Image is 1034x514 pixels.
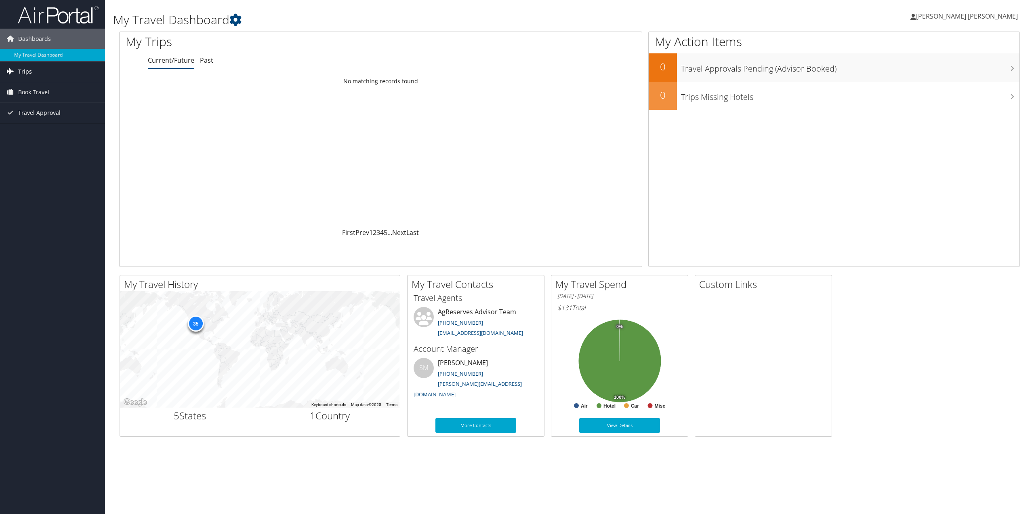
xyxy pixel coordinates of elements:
[681,87,1019,103] h3: Trips Missing Hotels
[174,409,179,422] span: 5
[380,228,384,237] a: 4
[438,370,483,377] a: [PHONE_NUMBER]
[438,319,483,326] a: [PHONE_NUMBER]
[373,228,376,237] a: 2
[655,403,666,409] text: Misc
[414,358,434,378] div: SM
[557,303,572,312] span: $131
[406,228,419,237] a: Last
[384,228,387,237] a: 5
[310,409,315,422] span: 1
[148,56,194,65] a: Current/Future
[18,5,99,24] img: airportal-logo.png
[18,61,32,82] span: Trips
[614,395,625,400] tspan: 100%
[555,277,688,291] h2: My Travel Spend
[124,277,400,291] h2: My Travel History
[414,380,522,398] a: [PERSON_NAME][EMAIL_ADDRESS][DOMAIN_NAME]
[410,358,542,401] li: [PERSON_NAME]
[603,403,616,409] text: Hotel
[386,402,397,407] a: Terms (opens in new tab)
[910,4,1026,28] a: [PERSON_NAME] [PERSON_NAME]
[18,103,61,123] span: Travel Approval
[412,277,544,291] h2: My Travel Contacts
[681,59,1019,74] h3: Travel Approvals Pending (Advisor Booked)
[414,343,538,355] h3: Account Manager
[122,397,149,408] a: Open this area in Google Maps (opens a new window)
[392,228,406,237] a: Next
[126,33,418,50] h1: My Trips
[187,315,204,332] div: 35
[699,277,832,291] h2: Custom Links
[266,409,394,423] h2: Country
[557,303,682,312] h6: Total
[18,82,49,102] span: Book Travel
[122,397,149,408] img: Google
[369,228,373,237] a: 1
[649,60,677,74] h2: 0
[631,403,639,409] text: Car
[916,12,1018,21] span: [PERSON_NAME] [PERSON_NAME]
[355,228,369,237] a: Prev
[18,29,51,49] span: Dashboards
[414,292,538,304] h3: Travel Agents
[579,418,660,433] a: View Details
[311,402,346,408] button: Keyboard shortcuts
[120,74,642,89] td: No matching records found
[438,329,523,336] a: [EMAIL_ADDRESS][DOMAIN_NAME]
[126,409,254,423] h2: States
[649,53,1019,82] a: 0Travel Approvals Pending (Advisor Booked)
[649,82,1019,110] a: 0Trips Missing Hotels
[410,307,542,340] li: AgReserves Advisor Team
[557,292,682,300] h6: [DATE] - [DATE]
[376,228,380,237] a: 3
[351,402,381,407] span: Map data ©2025
[616,324,623,329] tspan: 0%
[113,11,722,28] h1: My Travel Dashboard
[342,228,355,237] a: First
[200,56,213,65] a: Past
[581,403,588,409] text: Air
[387,228,392,237] span: …
[649,33,1019,50] h1: My Action Items
[435,418,516,433] a: More Contacts
[649,88,677,102] h2: 0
